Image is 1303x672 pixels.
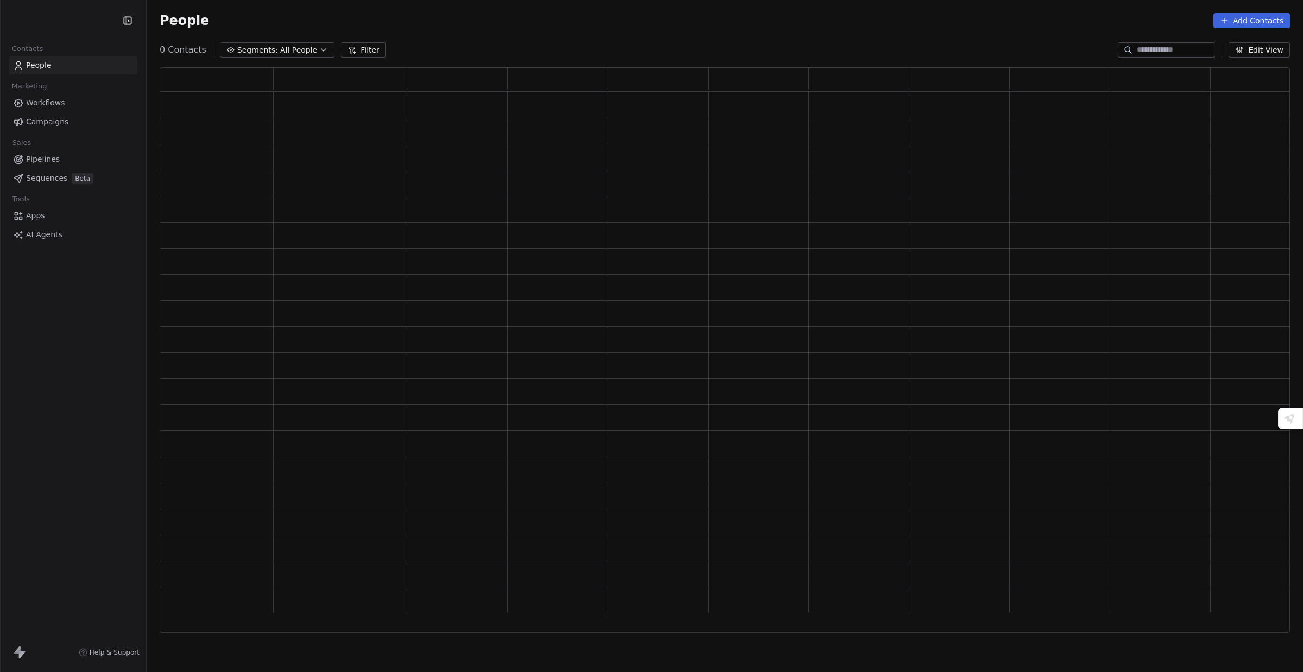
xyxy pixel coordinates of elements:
[72,173,93,184] span: Beta
[26,116,68,128] span: Campaigns
[160,12,209,29] span: People
[7,78,52,94] span: Marketing
[90,648,140,657] span: Help & Support
[341,42,386,58] button: Filter
[26,154,60,165] span: Pipelines
[8,135,36,151] span: Sales
[9,56,137,74] a: People
[160,43,206,56] span: 0 Contacts
[26,60,52,71] span: People
[7,41,48,57] span: Contacts
[26,97,65,109] span: Workflows
[9,207,137,225] a: Apps
[9,226,137,244] a: AI Agents
[9,169,137,187] a: SequencesBeta
[26,229,62,240] span: AI Agents
[1213,13,1290,28] button: Add Contacts
[1229,42,1290,58] button: Edit View
[8,191,34,207] span: Tools
[9,113,137,131] a: Campaigns
[79,648,140,657] a: Help & Support
[9,150,137,168] a: Pipelines
[280,45,317,56] span: All People
[9,94,137,112] a: Workflows
[237,45,278,56] span: Segments:
[26,210,45,221] span: Apps
[26,173,67,184] span: Sequences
